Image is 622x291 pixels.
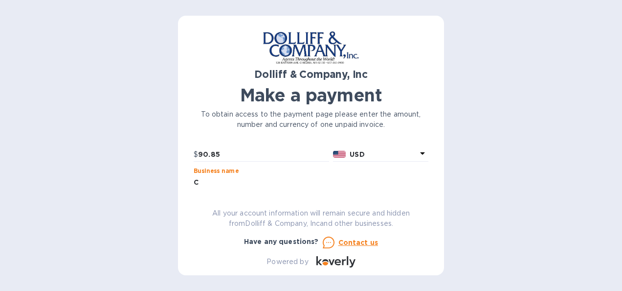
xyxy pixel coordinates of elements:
[244,238,319,245] b: Have any questions?
[194,85,428,105] h1: Make a payment
[350,150,364,158] b: USD
[267,257,308,267] p: Powered by
[194,175,428,190] input: Enter business name
[194,208,428,229] p: All your account information will remain secure and hidden from Dolliff & Company, Inc and other ...
[338,239,378,246] u: Contact us
[198,147,329,162] input: 0.00
[254,68,368,80] b: Dolliff & Company, Inc
[333,151,346,158] img: USD
[194,109,428,130] p: To obtain access to the payment page please enter the amount, number and currency of one unpaid i...
[194,149,198,160] p: $
[194,168,239,174] label: Business name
